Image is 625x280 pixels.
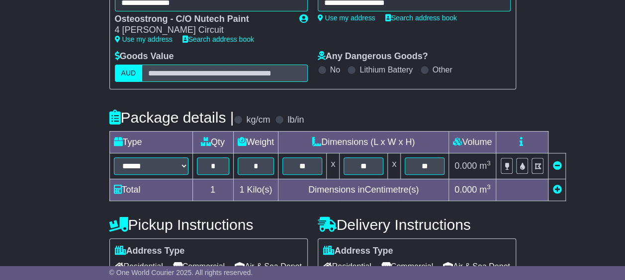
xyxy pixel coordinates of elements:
[109,179,192,201] td: Total
[278,131,449,153] td: Dimensions (L x W x H)
[433,65,452,74] label: Other
[487,159,491,167] sup: 3
[443,259,510,274] span: Air & Sea Depot
[323,259,371,274] span: Residential
[246,115,270,126] label: kg/cm
[381,259,433,274] span: Commercial
[115,259,163,274] span: Residential
[115,246,185,257] label: Address Type
[192,179,233,201] td: 1
[115,35,173,43] a: Use my address
[109,109,234,126] h4: Package details |
[479,185,491,195] span: m
[233,179,278,201] td: Kilo(s)
[173,259,225,274] span: Commercial
[235,259,302,274] span: Air & Sea Depot
[318,216,516,233] h4: Delivery Instructions
[359,65,413,74] label: Lithium Battery
[115,25,289,36] div: 4 [PERSON_NAME] Circuit
[330,65,340,74] label: No
[115,14,289,25] div: Osteostrong - C/O Nutech Paint
[115,65,143,82] label: AUD
[323,246,393,257] label: Address Type
[327,153,340,179] td: x
[449,131,496,153] td: Volume
[287,115,304,126] label: lb/in
[109,216,308,233] h4: Pickup Instructions
[487,183,491,191] sup: 3
[109,131,192,153] td: Type
[385,14,457,22] a: Search address book
[109,269,253,277] span: © One World Courier 2025. All rights reserved.
[318,51,428,62] label: Any Dangerous Goods?
[239,185,244,195] span: 1
[182,35,254,43] a: Search address book
[454,185,477,195] span: 0.000
[278,179,449,201] td: Dimensions in Centimetre(s)
[192,131,233,153] td: Qty
[552,161,561,171] a: Remove this item
[552,185,561,195] a: Add new item
[388,153,401,179] td: x
[454,161,477,171] span: 0.000
[233,131,278,153] td: Weight
[479,161,491,171] span: m
[318,14,375,22] a: Use my address
[115,51,174,62] label: Goods Value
